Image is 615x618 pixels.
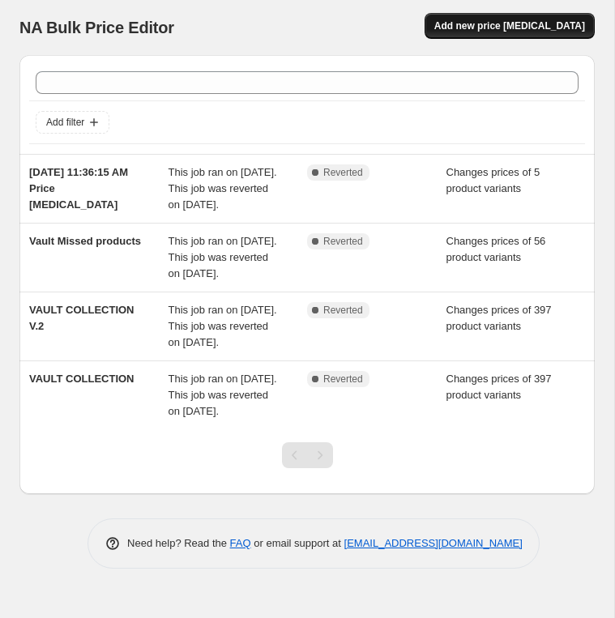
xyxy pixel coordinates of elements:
[29,235,141,247] span: Vault Missed products
[446,235,546,263] span: Changes prices of 56 product variants
[323,373,363,386] span: Reverted
[169,304,277,348] span: This job ran on [DATE]. This job was reverted on [DATE].
[46,116,84,129] span: Add filter
[169,166,277,211] span: This job ran on [DATE]. This job was reverted on [DATE].
[169,235,277,279] span: This job ran on [DATE]. This job was reverted on [DATE].
[29,166,128,211] span: [DATE] 11:36:15 AM Price [MEDICAL_DATA]
[19,19,174,36] span: NA Bulk Price Editor
[29,373,135,385] span: VAULT COLLECTION
[425,13,595,39] button: Add new price [MEDICAL_DATA]
[251,537,344,549] span: or email support at
[36,111,109,134] button: Add filter
[446,166,540,194] span: Changes prices of 5 product variants
[446,373,552,401] span: Changes prices of 397 product variants
[230,537,251,549] a: FAQ
[282,442,333,468] nav: Pagination
[446,304,552,332] span: Changes prices of 397 product variants
[323,304,363,317] span: Reverted
[169,373,277,417] span: This job ran on [DATE]. This job was reverted on [DATE].
[434,19,585,32] span: Add new price [MEDICAL_DATA]
[127,537,230,549] span: Need help? Read the
[323,235,363,248] span: Reverted
[29,304,135,332] span: VAULT COLLECTION V.2
[344,537,523,549] a: [EMAIL_ADDRESS][DOMAIN_NAME]
[323,166,363,179] span: Reverted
